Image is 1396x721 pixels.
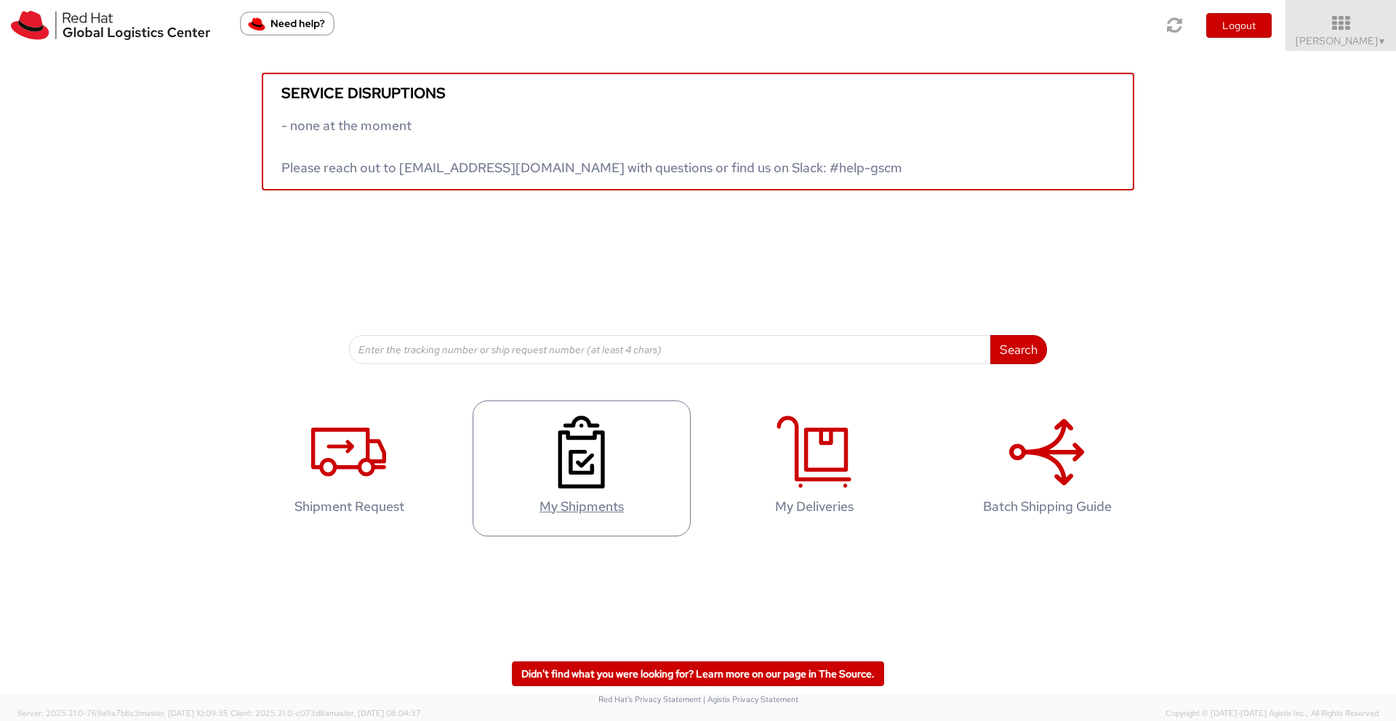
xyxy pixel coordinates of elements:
[1378,36,1387,47] span: ▼
[990,335,1047,364] button: Search
[281,117,902,176] span: - none at the moment Please reach out to [EMAIL_ADDRESS][DOMAIN_NAME] with questions or find us o...
[281,85,1115,101] h5: Service disruptions
[953,499,1141,514] h4: Batch Shipping Guide
[240,12,334,36] button: Need help?
[1166,708,1379,720] span: Copyright © [DATE]-[DATE] Agistix Inc., All Rights Reserved
[349,335,991,364] input: Enter the tracking number or ship request number (at least 4 chars)
[240,400,458,536] a: Shipment Request
[11,11,210,40] img: rh-logistics-00dfa346123c4ec078e1.svg
[938,400,1156,536] a: Batch Shipping Guide
[329,708,421,718] span: master, [DATE] 08:04:37
[703,694,798,704] a: | Agistix Privacy Statement
[140,708,228,718] span: master, [DATE] 10:09:35
[17,708,228,718] span: Server: 2025.21.0-769a9a7b8c3
[598,694,701,704] a: Red Hat's Privacy Statement
[230,708,421,718] span: Client: 2025.21.0-c073d8a
[705,400,923,536] a: My Deliveries
[1206,13,1272,38] button: Logout
[255,499,443,514] h4: Shipment Request
[721,499,908,514] h4: My Deliveries
[262,73,1134,190] a: Service disruptions - none at the moment Please reach out to [EMAIL_ADDRESS][DOMAIN_NAME] with qu...
[1296,34,1387,47] span: [PERSON_NAME]
[473,400,691,536] a: My Shipments
[488,499,675,514] h4: My Shipments
[512,661,884,686] a: Didn't find what you were looking for? Learn more on our page in The Source.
